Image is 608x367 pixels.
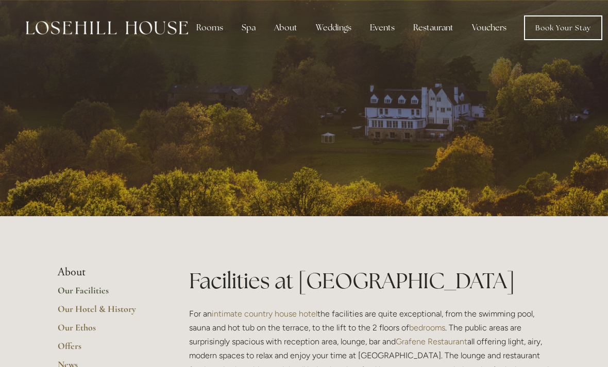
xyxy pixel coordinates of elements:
div: Rooms [188,18,231,38]
div: Spa [233,18,264,38]
a: bedrooms [409,323,445,333]
div: Weddings [308,18,360,38]
a: Our Hotel & History [58,303,156,322]
div: Restaurant [405,18,462,38]
a: Vouchers [464,18,515,38]
a: intimate country house hotel [212,309,317,319]
div: Events [362,18,403,38]
img: Losehill House [26,21,188,34]
a: Book Your Stay [524,15,602,40]
a: Offers [58,340,156,359]
h1: Facilities at [GEOGRAPHIC_DATA] [189,266,550,296]
li: About [58,266,156,279]
a: Our Facilities [58,285,156,303]
div: About [266,18,306,38]
a: Grafene Restaurant [396,337,467,346]
a: Our Ethos [58,322,156,340]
